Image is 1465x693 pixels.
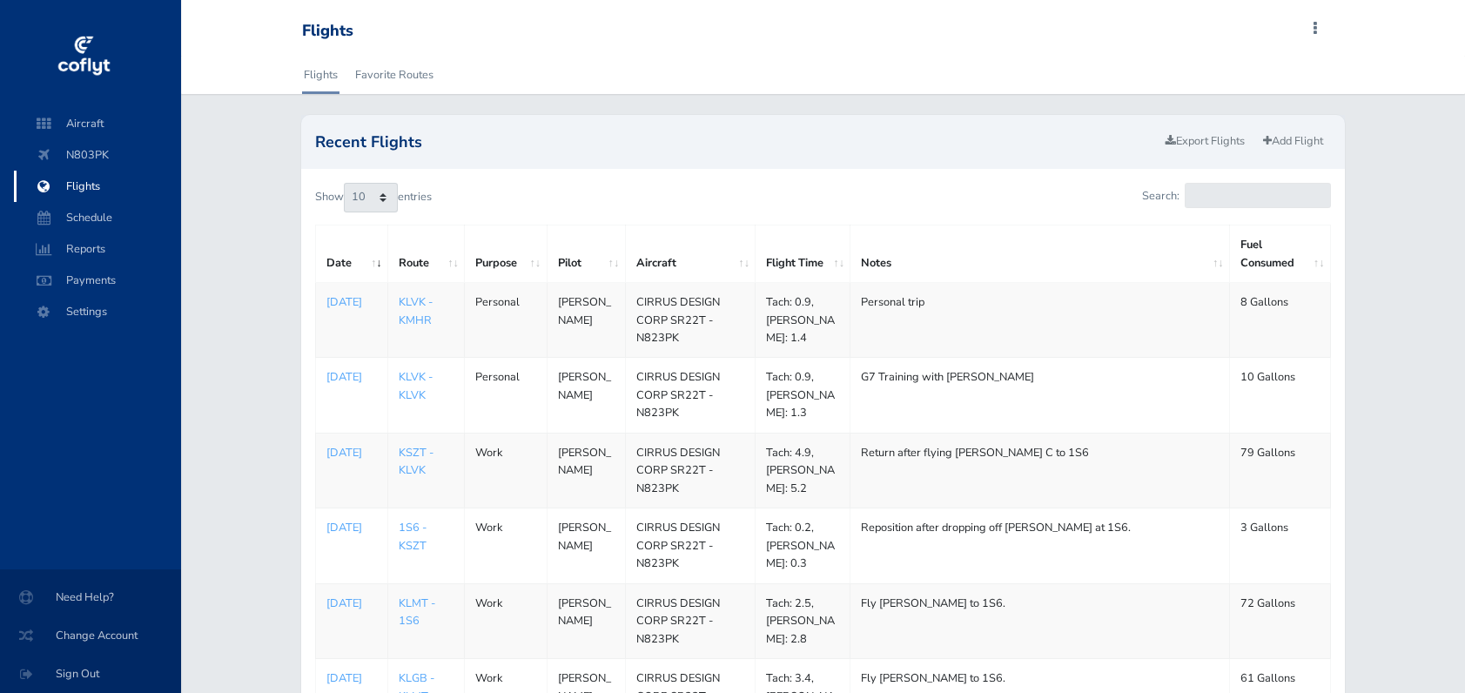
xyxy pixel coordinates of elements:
span: Settings [31,296,164,327]
td: 3 Gallons [1230,508,1331,583]
td: [PERSON_NAME] [547,433,625,508]
span: Flights [31,171,164,202]
img: coflyt logo [55,30,112,83]
td: Tach: 4.9, [PERSON_NAME]: 5.2 [756,433,850,508]
td: Tach: 0.2, [PERSON_NAME]: 0.3 [756,508,850,583]
td: Reposition after dropping off [PERSON_NAME] at 1S6. [850,508,1230,583]
a: [DATE] [326,519,377,536]
td: 72 Gallons [1230,583,1331,658]
td: [PERSON_NAME] [547,283,625,358]
label: Search: [1142,183,1331,208]
td: CIRRUS DESIGN CORP SR22T - N823PK [625,358,756,433]
a: KLVK - KLVK [399,369,433,402]
th: Aircraft: activate to sort column ascending [625,225,756,283]
span: Payments [31,265,164,296]
td: G7 Training with [PERSON_NAME] [850,358,1230,433]
a: Flights [302,56,339,94]
th: Route: activate to sort column ascending [388,225,465,283]
h2: Recent Flights [315,134,1158,150]
td: Personal [465,283,547,358]
td: CIRRUS DESIGN CORP SR22T - N823PK [625,433,756,508]
th: Notes: activate to sort column ascending [850,225,1230,283]
td: 10 Gallons [1230,358,1331,433]
th: Fuel Consumed: activate to sort column ascending [1230,225,1331,283]
td: Tach: 2.5, [PERSON_NAME]: 2.8 [756,583,850,658]
td: [PERSON_NAME] [547,583,625,658]
td: Work [465,433,547,508]
td: Personal trip [850,283,1230,358]
td: Work [465,508,547,583]
a: KSZT - KLVK [399,445,433,478]
td: [PERSON_NAME] [547,358,625,433]
td: CIRRUS DESIGN CORP SR22T - N823PK [625,283,756,358]
a: [DATE] [326,595,377,612]
span: Need Help? [21,582,160,613]
td: 79 Gallons [1230,433,1331,508]
th: Pilot: activate to sort column ascending [547,225,625,283]
span: Schedule [31,202,164,233]
div: Flights [302,22,353,41]
td: 8 Gallons [1230,283,1331,358]
span: Sign Out [21,658,160,690]
td: Tach: 0.9, [PERSON_NAME]: 1.3 [756,358,850,433]
td: Fly [PERSON_NAME] to 1S6. [850,583,1230,658]
a: [DATE] [326,444,377,461]
th: Purpose: activate to sort column ascending [465,225,547,283]
a: Add Flight [1255,129,1331,154]
td: Personal [465,358,547,433]
th: Date: activate to sort column ascending [315,225,387,283]
span: Reports [31,233,164,265]
select: Showentries [344,183,398,212]
span: Aircraft [31,108,164,139]
label: Show entries [315,183,432,212]
a: [DATE] [326,368,377,386]
a: KLMT - 1S6 [399,595,435,629]
th: Flight Time: activate to sort column ascending [756,225,850,283]
a: 1S6 - KSZT [399,520,427,553]
a: [DATE] [326,293,377,311]
td: CIRRUS DESIGN CORP SR22T - N823PK [625,583,756,658]
input: Search: [1185,183,1331,208]
a: [DATE] [326,669,377,687]
a: KLVK - KMHR [399,294,433,327]
a: Export Flights [1158,129,1253,154]
td: [PERSON_NAME] [547,508,625,583]
td: Work [465,583,547,658]
td: Return after flying [PERSON_NAME] C to 1S6 [850,433,1230,508]
td: Tach: 0.9, [PERSON_NAME]: 1.4 [756,283,850,358]
td: CIRRUS DESIGN CORP SR22T - N823PK [625,508,756,583]
a: Favorite Routes [353,56,435,94]
span: N803PK [31,139,164,171]
span: Change Account [21,620,160,651]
